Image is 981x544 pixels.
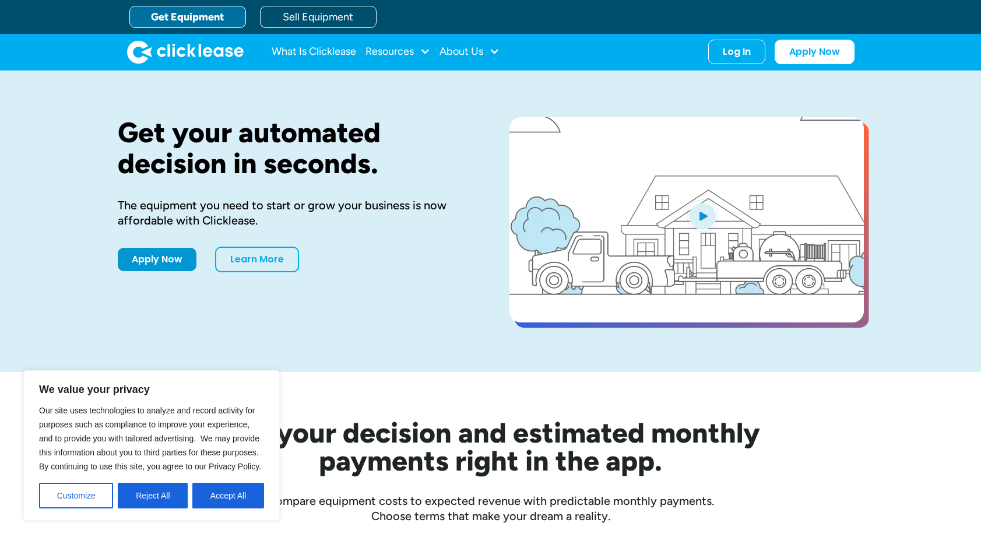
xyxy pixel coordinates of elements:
div: Log In [723,46,751,58]
a: Apply Now [118,248,196,271]
div: About Us [439,40,500,64]
span: Our site uses technologies to analyze and record activity for purposes such as compliance to impr... [39,406,261,471]
button: Customize [39,483,113,508]
a: Learn More [215,247,299,272]
a: open lightbox [509,117,864,322]
button: Accept All [192,483,264,508]
h1: Get your automated decision in seconds. [118,117,472,179]
button: Reject All [118,483,188,508]
p: We value your privacy [39,382,264,396]
h2: See your decision and estimated monthly payments right in the app. [164,419,817,475]
img: Clicklease logo [127,40,244,64]
a: home [127,40,244,64]
a: Sell Equipment [260,6,377,28]
img: Blue play button logo on a light blue circular background [687,199,718,232]
a: What Is Clicklease [272,40,356,64]
div: Resources [365,40,430,64]
div: The equipment you need to start or grow your business is now affordable with Clicklease. [118,198,472,228]
a: Apply Now [775,40,855,64]
div: We value your privacy [23,370,280,521]
div: Compare equipment costs to expected revenue with predictable monthly payments. Choose terms that ... [118,493,864,524]
a: Get Equipment [129,6,246,28]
